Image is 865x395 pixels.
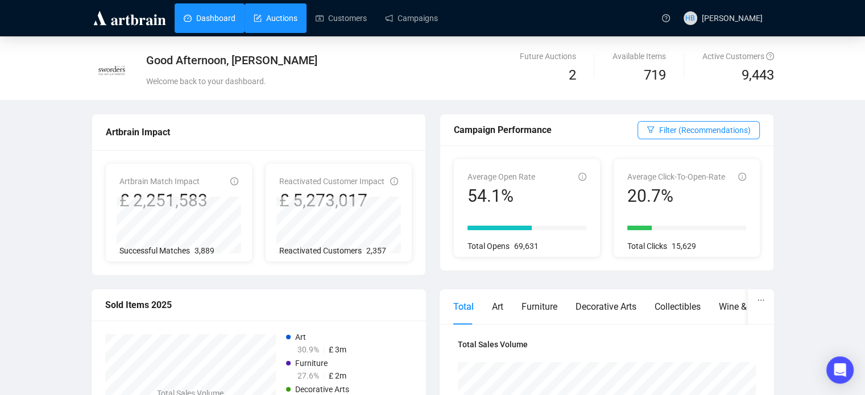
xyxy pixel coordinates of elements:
div: Wine & Spirits [719,300,775,314]
span: Reactivated Customer Impact [279,177,384,186]
div: £ 2,251,583 [119,190,208,211]
div: Available Items [612,50,666,63]
span: 3,889 [194,246,214,255]
div: Future Auctions [520,50,576,63]
div: £ 5,273,017 [279,190,384,211]
div: Good Afternoon, [PERSON_NAME] [146,52,544,68]
div: Decorative Arts [576,300,636,314]
a: Dashboard [184,3,235,33]
div: Collectibles [655,300,701,314]
span: Reactivated Customers [279,246,362,255]
span: Furniture [295,359,328,368]
div: Art [492,300,503,314]
span: 69,631 [514,242,539,251]
span: question-circle [662,14,670,22]
div: Open Intercom Messenger [826,356,854,384]
img: 60251bc06cbeb4001463417e.jpg [92,51,132,90]
span: filter [647,126,655,134]
div: Sold Items 2025 [105,298,412,312]
span: Total Opens [467,242,510,251]
span: Total Clicks [627,242,667,251]
div: Campaign Performance [454,123,638,137]
span: ellipsis [757,296,765,304]
span: info-circle [738,173,746,181]
div: Furniture [522,300,557,314]
div: 54.1% [467,185,535,207]
span: 2 [569,67,576,83]
div: Welcome back to your dashboard. [146,75,544,88]
span: Successful Matches [119,246,190,255]
span: 27.6% [297,371,319,380]
span: question-circle [766,52,774,60]
span: 30.9% [297,345,319,354]
span: Filter (Recommendations) [659,124,751,136]
a: Auctions [254,3,297,33]
span: HB [685,13,695,24]
span: £ 2m [329,371,346,380]
button: Filter (Recommendations) [638,121,760,139]
button: ellipsis [748,289,774,311]
span: £ 3m [329,345,346,354]
span: info-circle [390,177,398,185]
span: info-circle [230,177,238,185]
span: 2,357 [366,246,386,255]
span: Art [295,332,306,342]
span: 15,629 [672,242,696,251]
span: Active Customers [702,52,774,61]
div: Total [453,300,474,314]
span: 9,443 [742,65,774,86]
span: [PERSON_NAME] [702,14,763,23]
a: Campaigns [385,3,438,33]
span: Average Click-To-Open-Rate [627,172,725,181]
h4: Total Sales Volume [458,338,756,351]
a: Customers [316,3,367,33]
img: logo [92,9,168,27]
span: Average Open Rate [467,172,535,181]
span: info-circle [578,173,586,181]
div: Artbrain Impact [106,125,412,139]
div: 20.7% [627,185,725,207]
span: 719 [644,67,666,83]
span: Artbrain Match Impact [119,177,200,186]
span: Decorative Arts [295,385,349,394]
